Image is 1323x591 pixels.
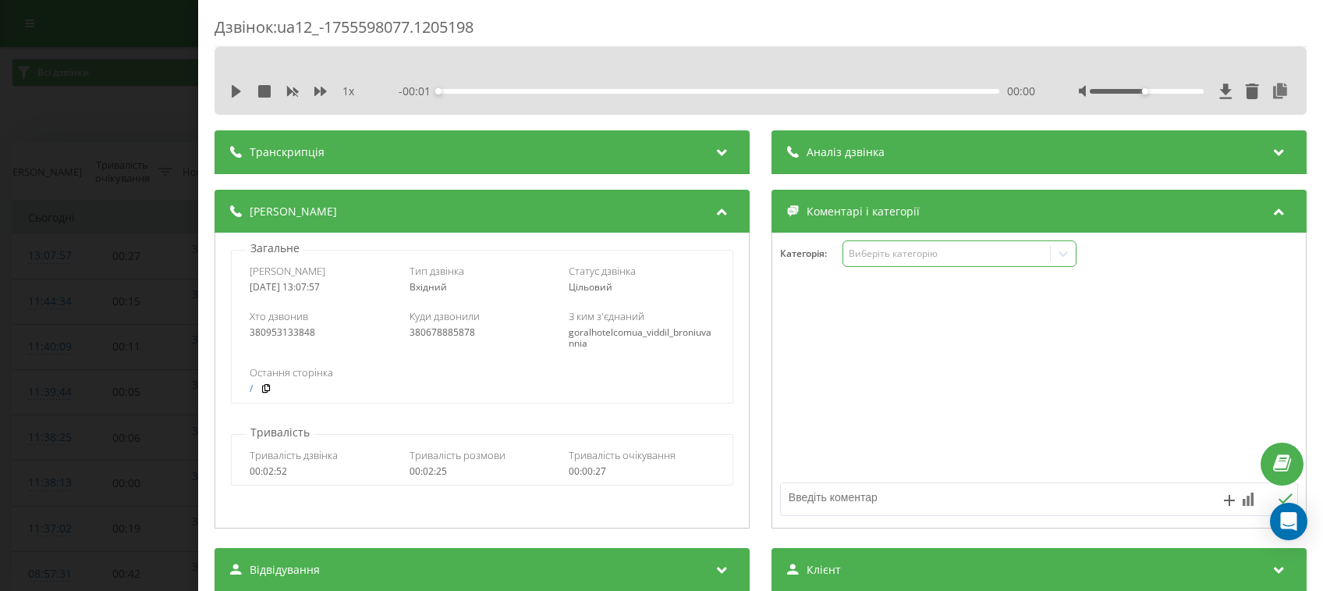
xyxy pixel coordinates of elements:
[250,448,338,462] span: Тривалість дзвінка
[807,144,885,160] span: Аналіз дзвінка
[1142,88,1148,94] div: Accessibility label
[250,562,320,578] span: Відвідування
[569,466,715,477] div: 00:00:27
[250,144,325,160] span: Транскрипція
[780,248,842,259] h4: Категорія :
[807,562,841,578] span: Клієнт
[410,327,555,338] div: 380678885878
[250,264,325,278] span: [PERSON_NAME]
[807,204,920,219] span: Коментарі і категорії
[247,425,314,440] p: Тривалість
[569,264,637,278] span: Статус дзвінка
[250,327,395,338] div: 380953133848
[1270,503,1307,540] div: Open Intercom Messenger
[410,280,447,294] span: Вхідний
[410,264,464,278] span: Тип дзвінка
[250,383,253,394] a: /
[250,204,337,219] span: [PERSON_NAME]
[435,88,442,94] div: Accessibility label
[410,309,480,323] span: Куди дзвонили
[399,84,438,99] span: - 00:01
[250,282,395,293] div: [DATE] 13:07:57
[569,327,715,350] div: goralhotelcomua_viddil_broniuvannia
[250,365,333,379] span: Остання сторінка
[410,466,555,477] div: 00:02:25
[215,16,1307,47] div: Дзвінок : ua12_-1755598077.1205198
[342,84,354,99] span: 1 x
[250,466,395,477] div: 00:02:52
[410,448,505,462] span: Тривалість розмови
[569,448,676,462] span: Тривалість очікування
[247,240,303,256] p: Загальне
[569,280,613,294] span: Цільовий
[1007,84,1035,99] span: 00:00
[569,309,645,323] span: З ким з'єднаний
[849,247,1045,260] div: Виберіть категорію
[250,309,308,323] span: Хто дзвонив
